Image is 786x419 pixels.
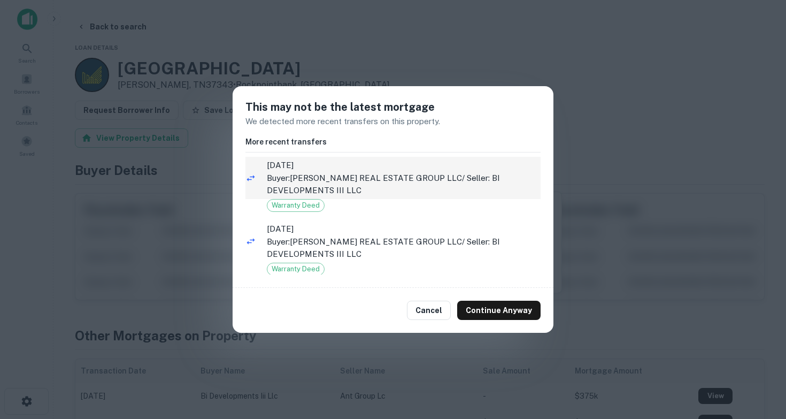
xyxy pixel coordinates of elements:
button: Cancel [407,301,451,320]
p: We detected more recent transfers on this property. [245,115,541,128]
span: Warranty Deed [267,264,324,275]
p: Buyer: [PERSON_NAME] REAL ESTATE GROUP LLC / Seller: BI DEVELOPMENTS III LLC [267,172,541,197]
p: Buyer: [PERSON_NAME] REAL ESTATE GROUP LLC / Seller: BI DEVELOPMENTS III LLC [267,235,541,261]
h6: More recent transfers [245,136,541,148]
span: Warranty Deed [267,200,324,211]
iframe: Chat Widget [733,333,786,385]
div: Warranty Deed [267,263,325,276]
button: Continue Anyway [457,301,541,320]
h5: This may not be the latest mortgage [245,99,541,115]
span: [DATE] [267,159,541,172]
div: Warranty Deed [267,199,325,212]
span: [DATE] [267,223,541,235]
